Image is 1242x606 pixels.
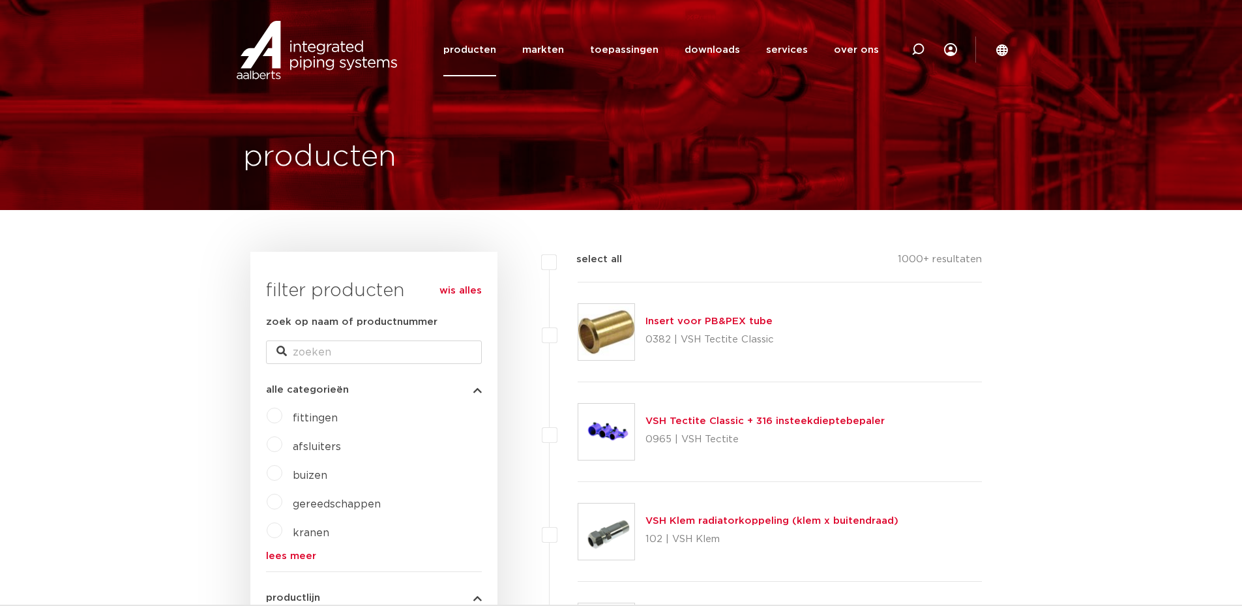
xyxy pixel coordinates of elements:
span: alle categorieën [266,385,349,395]
h3: filter producten [266,278,482,304]
p: 0965 | VSH Tectite [645,429,885,450]
a: kranen [293,528,329,538]
a: wis alles [439,283,482,299]
button: alle categorieën [266,385,482,395]
a: toepassingen [590,23,658,76]
p: 102 | VSH Klem [645,529,898,550]
button: productlijn [266,593,482,603]
a: lees meer [266,551,482,561]
input: zoeken [266,341,482,364]
label: zoek op naam of productnummer [266,314,437,330]
nav: Menu [443,23,879,76]
img: Thumbnail for VSH Tectite Classic + 316 insteekdieptebepaler [578,404,634,460]
a: gereedschappen [293,499,381,509]
a: downloads [685,23,740,76]
p: 0382 | VSH Tectite Classic [645,329,774,350]
img: Thumbnail for VSH Klem radiatorkoppeling (klem x buitendraad) [578,504,634,560]
a: fittingen [293,413,338,423]
img: Thumbnail for Insert voor PB&PEX tube [578,304,634,360]
h1: producten [243,136,396,178]
label: select all [557,252,622,267]
span: productlijn [266,593,320,603]
a: producten [443,23,496,76]
a: over ons [834,23,879,76]
a: services [766,23,808,76]
p: 1000+ resultaten [898,252,982,272]
a: VSH Klem radiatorkoppeling (klem x buitendraad) [645,516,898,526]
a: afsluiters [293,442,341,452]
div: my IPS [944,23,957,76]
a: markten [522,23,564,76]
a: Insert voor PB&PEX tube [645,316,773,326]
a: buizen [293,470,327,481]
a: VSH Tectite Classic + 316 insteekdieptebepaler [645,416,885,426]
